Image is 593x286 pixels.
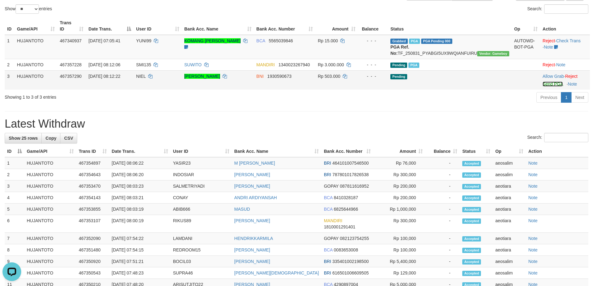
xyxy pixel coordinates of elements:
[109,204,171,215] td: [DATE] 08:03:19
[373,157,425,169] td: Rp 76,000
[41,133,60,143] a: Copy
[57,17,86,35] th: Trans ID: activate to sort column ascending
[5,35,15,59] td: 1
[60,38,82,43] span: 467340937
[493,146,526,157] th: Op: activate to sort column ascending
[234,195,277,200] a: ANDRI ARDIYANSAH
[109,169,171,181] td: [DATE] 08:06:20
[526,146,588,157] th: Action
[5,215,24,233] td: 6
[315,17,358,35] th: Amount: activate to sort column ascending
[24,192,76,204] td: HUJANTOTO
[5,157,24,169] td: 1
[171,146,232,157] th: User ID: activate to sort column ascending
[234,247,270,252] a: [PERSON_NAME]
[324,207,332,212] span: BCA
[76,157,109,169] td: 467354897
[5,4,52,14] label: Show entries
[493,215,526,233] td: aeotiara
[24,169,76,181] td: HUJANTOTO
[15,35,58,59] td: HUJANTOTO
[543,74,564,79] a: Allow Grab
[373,267,425,279] td: Rp 129,000
[334,207,358,212] span: Copy 6825644966 to clipboard
[24,181,76,192] td: HUJANTOTO
[76,192,109,204] td: 467354143
[5,70,15,90] td: 3
[462,259,481,265] span: Accepted
[5,118,588,130] h1: Latest Withdraw
[324,224,355,229] span: Copy 1810001291401 to clipboard
[543,74,565,79] span: ·
[425,233,460,244] td: -
[528,207,538,212] a: Note
[421,39,452,44] span: PGA Pending
[373,244,425,256] td: Rp 100,000
[425,192,460,204] td: -
[171,256,232,267] td: BOCIL03
[256,62,275,67] span: MANDIRI
[109,233,171,244] td: [DATE] 07:54:22
[24,233,76,244] td: HUJANTOTO
[15,59,58,70] td: HUJANTOTO
[171,157,232,169] td: YASIR23
[493,204,526,215] td: aeotiara
[373,181,425,192] td: Rp 200,000
[561,92,572,103] a: 1
[493,244,526,256] td: aeotiara
[340,236,369,241] span: Copy 082123754255 to clipboard
[340,184,369,189] span: Copy 087811616952 to clipboard
[5,233,24,244] td: 7
[318,62,344,67] span: Rp 3.000.000
[477,51,509,56] span: Vendor URL: https://payment21.1velocity.biz
[528,259,538,264] a: Note
[86,17,134,35] th: Date Trans.: activate to sort column descending
[390,74,407,79] span: Pending
[544,45,553,49] a: Note
[388,35,512,59] td: TF_250831_PYABGI5UX9WQIANFUIRU
[373,215,425,233] td: Rp 300,000
[556,62,566,67] a: Note
[88,74,120,79] span: [DATE] 08:12:22
[334,195,358,200] span: Copy 8410328187 to clipboard
[528,247,538,252] a: Note
[543,82,563,87] a: Send PGA
[234,184,270,189] a: [PERSON_NAME]
[408,63,419,68] span: Marked by aeosalim
[5,204,24,215] td: 5
[493,233,526,244] td: aeotiara
[571,92,588,103] a: Next
[234,218,270,223] a: [PERSON_NAME]
[60,74,82,79] span: 467357290
[425,215,460,233] td: -
[568,82,577,87] a: Note
[88,38,120,43] span: [DATE] 07:05:41
[536,92,561,103] a: Previous
[136,38,151,43] span: YUNI99
[5,256,24,267] td: 9
[360,38,386,44] div: - - -
[373,169,425,181] td: Rp 300,000
[528,236,538,241] a: Note
[321,146,373,157] th: Bank Acc. Number: activate to sort column ascending
[171,215,232,233] td: RIKUS89
[5,91,242,100] div: Showing 1 to 3 of 3 entries
[45,136,56,141] span: Copy
[528,218,538,223] a: Note
[540,59,590,70] td: ·
[360,73,386,79] div: - - -
[528,172,538,177] a: Note
[109,146,171,157] th: Date Trans.: activate to sort column ascending
[64,136,73,141] span: CSV
[24,157,76,169] td: HUJANTOTO
[136,74,146,79] span: NIEL
[390,39,408,44] span: Grabbed
[540,70,590,90] td: ·
[425,204,460,215] td: -
[24,204,76,215] td: HUJANTOTO
[358,17,388,35] th: Balance
[332,172,369,177] span: Copy 787801017826538 to clipboard
[24,146,76,157] th: Game/API: activate to sort column ascending
[332,259,369,264] span: Copy 335401002198500 to clipboard
[493,267,526,279] td: aeosalim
